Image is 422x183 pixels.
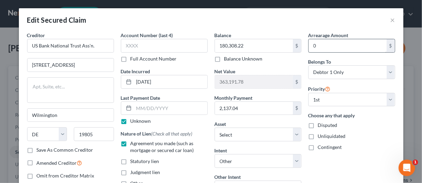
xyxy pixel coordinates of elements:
[215,32,231,39] label: Balance
[121,39,208,53] input: XXXX
[215,147,227,154] label: Intent
[130,169,160,175] span: Judgment lien
[318,122,338,128] span: Disputed
[309,39,387,52] input: 0.00
[134,102,207,115] input: MM/DD/YYYY
[74,127,114,141] input: Enter zip...
[130,140,194,153] span: Agreement you made (such as mortgage or secured car loan)
[121,130,193,137] label: Nature of Lien
[27,32,45,38] span: Creditor
[151,131,193,137] span: (Check all that apply)
[293,75,301,88] div: $
[390,16,395,24] button: ×
[215,68,236,75] label: Net Value
[215,94,253,101] label: Monthly Payment
[308,32,349,39] label: Arrearage Amount
[130,118,151,125] label: Unknown
[413,160,418,165] span: 1
[215,39,293,52] input: 0.00
[121,32,173,39] label: Account Number (last 4)
[224,55,263,62] label: Balance Unknown
[121,68,150,75] label: Date Incurred
[37,147,93,153] label: Save As Common Creditor
[27,15,87,25] div: Edit Secured Claim
[308,85,331,93] label: Priority
[215,121,226,127] span: Asset
[308,59,331,65] span: Belongs To
[293,39,301,52] div: $
[27,58,114,72] input: Enter address...
[37,173,94,179] span: Omit from Creditor Matrix
[130,158,159,164] span: Statutory lien
[308,112,395,119] label: Choose any that apply
[134,75,207,88] input: MM/DD/YYYY
[318,133,346,139] span: Unliquidated
[215,102,293,115] input: 0.00
[293,102,301,115] div: $
[121,94,160,101] label: Last Payment Date
[399,160,415,176] iframe: Intercom live chat
[130,55,177,62] label: Full Account Number
[27,109,114,122] input: Enter city...
[27,39,114,53] input: Search creditor by name...
[215,75,293,88] input: 0.00
[387,39,395,52] div: $
[318,144,342,150] span: Contingent
[215,173,241,181] label: Other Intent
[37,160,77,166] span: Amended Creditor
